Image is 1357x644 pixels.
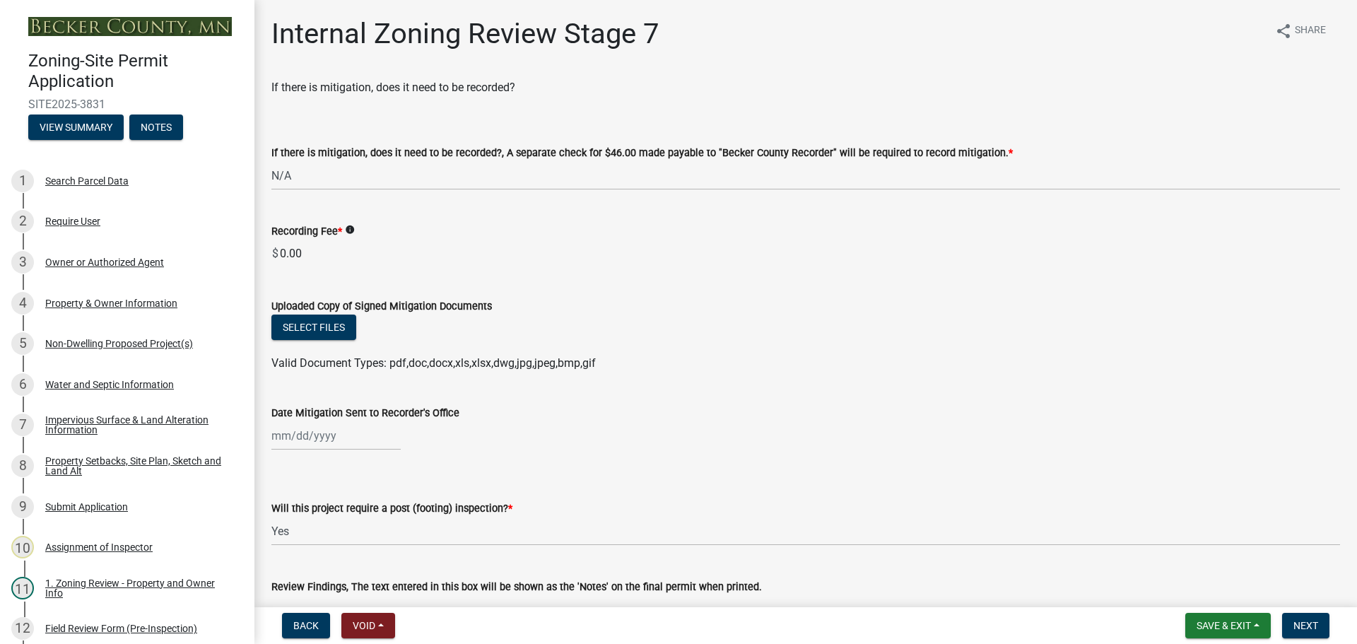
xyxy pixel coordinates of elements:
button: Save & Exit [1185,613,1271,638]
div: 3 [11,251,34,274]
div: Non-Dwelling Proposed Project(s) [45,339,193,349]
h1: Internal Zoning Review Stage 7 [271,17,659,51]
div: 1. Zoning Review - Property and Owner Info [45,578,232,598]
img: Becker County, Minnesota [28,17,232,36]
div: Owner or Authorized Agent [45,257,164,267]
div: Require User [45,216,100,226]
button: Notes [129,115,183,140]
button: View Summary [28,115,124,140]
div: Assignment of Inspector [45,542,153,552]
div: 1 [11,170,34,192]
button: Void [341,613,395,638]
label: Uploaded Copy of Signed Mitigation Documents [271,302,492,312]
div: Property Setbacks, Site Plan, Sketch and Land Alt [45,456,232,476]
div: Water and Septic Information [45,380,174,390]
div: 5 [11,332,34,355]
label: Recording Fee [271,227,342,237]
button: Back [282,613,330,638]
div: 9 [11,496,34,518]
div: Impervious Surface & Land Alteration Information [45,415,232,435]
div: Property & Owner Information [45,298,177,308]
span: Valid Document Types: pdf,doc,docx,xls,xlsx,dwg,jpg,jpeg,bmp,gif [271,356,596,370]
button: Select files [271,315,356,340]
div: Submit Application [45,502,128,512]
span: Next [1293,620,1318,631]
label: Will this project require a post (footing) inspection? [271,504,512,514]
div: Field Review Form (Pre-Inspection) [45,623,197,633]
wm-modal-confirm: Summary [28,122,124,134]
div: 8 [11,455,34,477]
h4: Zoning-Site Permit Application [28,51,243,92]
div: 2 [11,210,34,233]
div: 11 [11,577,34,599]
wm-modal-confirm: Notes [129,122,183,134]
div: Search Parcel Data [45,176,129,186]
i: info [345,225,355,235]
div: 6 [11,373,34,396]
span: Share [1295,23,1326,40]
label: If there is mitigation, does it need to be recorded?, A separate check for $46.00 made payable to... [271,148,1013,158]
span: Void [353,620,375,631]
span: $ [271,240,279,268]
span: Back [293,620,319,631]
div: 10 [11,536,34,558]
input: mm/dd/yyyy [271,421,401,450]
i: share [1275,23,1292,40]
button: shareShare [1264,17,1337,45]
label: Date Mitigation Sent to Recorder's Office [271,409,459,418]
label: Review Findings, The text entered in this box will be shown as the 'Notes' on the final permit wh... [271,582,762,592]
span: SITE2025-3831 [28,98,226,111]
div: 7 [11,414,34,436]
div: 12 [11,617,34,640]
button: Next [1282,613,1329,638]
span: If there is mitigation, does it need to be recorded? [271,81,515,94]
span: Save & Exit [1197,620,1251,631]
div: 4 [11,292,34,315]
